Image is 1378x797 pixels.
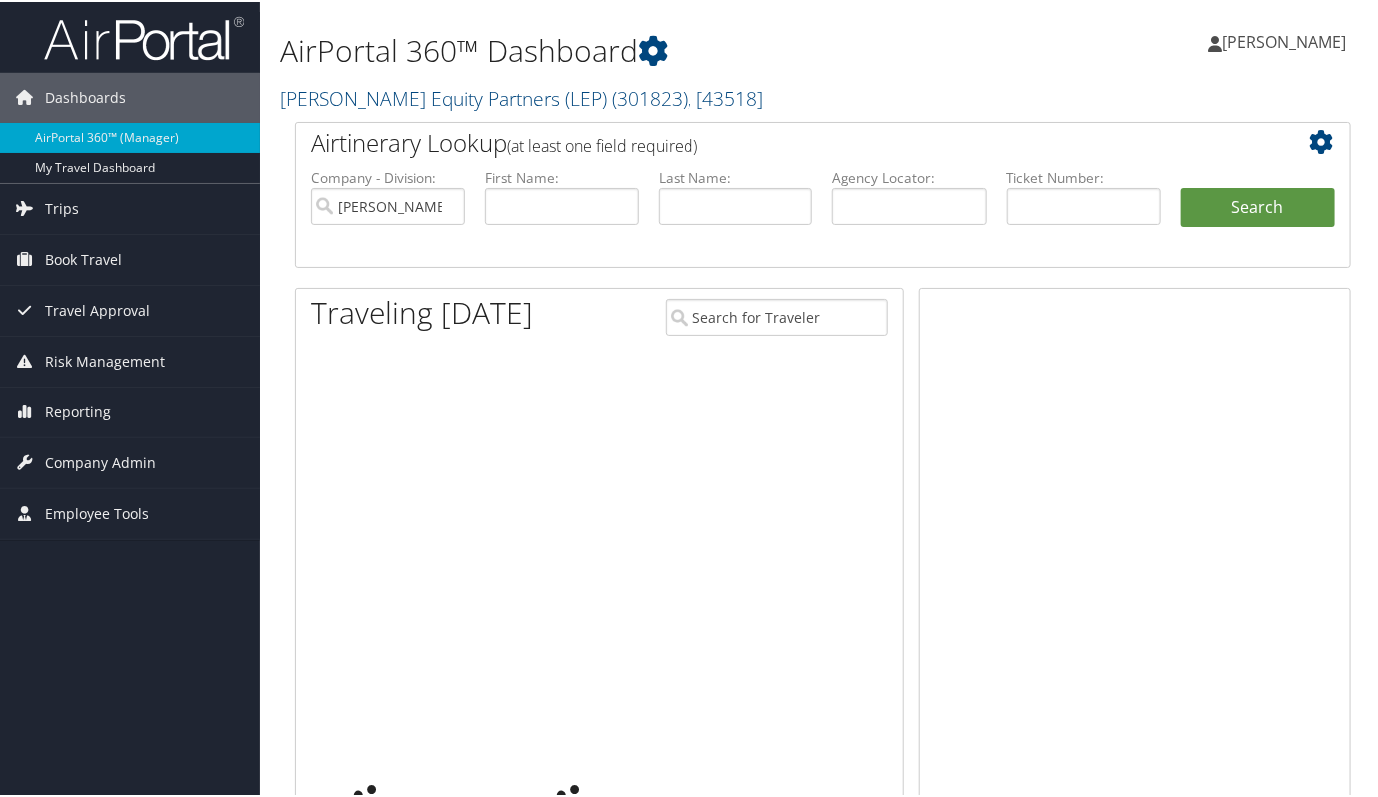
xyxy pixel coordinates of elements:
span: Book Travel [45,233,122,283]
h2: Airtinerary Lookup [311,124,1247,158]
span: Company Admin [45,436,156,486]
img: airportal-logo.png [44,13,244,60]
span: (at least one field required) [507,133,697,155]
span: Travel Approval [45,284,150,334]
span: , [ 43518 ] [688,83,763,110]
span: ( 301823 ) [612,83,688,110]
span: Employee Tools [45,487,149,537]
label: Company - Division: [311,166,465,186]
span: [PERSON_NAME] [1222,29,1346,51]
span: Reporting [45,386,111,435]
h1: Traveling [DATE] [311,290,533,332]
h1: AirPortal 360™ Dashboard [280,28,1004,70]
input: Search for Traveler [666,297,888,334]
button: Search [1181,186,1335,226]
span: Risk Management [45,335,165,385]
label: Ticket Number: [1007,166,1161,186]
label: First Name: [485,166,639,186]
a: [PERSON_NAME] Equity Partners (LEP) [280,83,763,110]
span: Dashboards [45,71,126,121]
label: Agency Locator: [832,166,986,186]
label: Last Name: [659,166,812,186]
a: [PERSON_NAME] [1208,10,1366,70]
span: Trips [45,182,79,232]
